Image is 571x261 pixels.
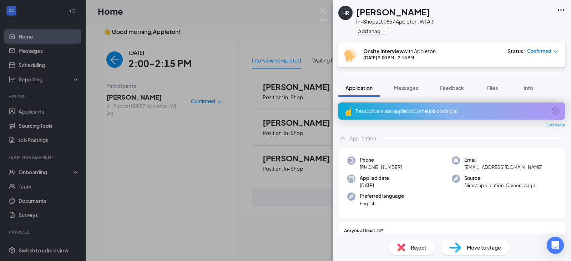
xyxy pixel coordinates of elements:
[360,200,404,207] span: English
[411,244,426,251] span: Reject
[507,47,525,55] div: Status :
[338,134,347,142] svg: ChevronUp
[360,156,402,164] span: Phone
[363,55,436,61] div: [DATE] 2:00 PM - 2:15 PM
[551,107,560,115] svg: ArrowCircle
[344,227,383,234] span: Are you at least 18?
[342,9,349,16] div: HR
[360,175,389,182] span: Applied date
[464,156,542,164] span: Email
[524,85,533,91] span: Info
[356,27,388,35] button: PlusAdd a tag
[464,175,535,182] span: Source
[356,6,430,18] h1: [PERSON_NAME]
[350,135,376,142] div: Application
[527,47,551,55] span: Confirmed
[546,122,565,128] span: Collapse all
[363,47,436,55] div: with Appleton
[360,164,402,171] span: [PHONE_NUMBER]
[355,108,547,114] div: This applicant also applied to 1 other job posting(s)
[464,182,535,189] span: Direct application, Careers page
[345,85,373,91] span: Application
[467,244,501,251] span: Move to stage
[464,164,542,171] span: [EMAIL_ADDRESS][DOMAIN_NAME]
[394,85,418,91] span: Messages
[487,85,498,91] span: Files
[547,237,564,254] div: Open Intercom Messenger
[360,182,389,189] span: [DATE]
[356,18,434,25] div: In-Shop at JJ0857 Appleton, WI #3
[360,192,404,200] span: Preferred language
[382,29,386,33] svg: Plus
[557,6,565,14] svg: Ellipses
[440,85,464,91] span: Feedback
[363,48,404,54] b: Onsite Interview
[553,49,558,54] span: down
